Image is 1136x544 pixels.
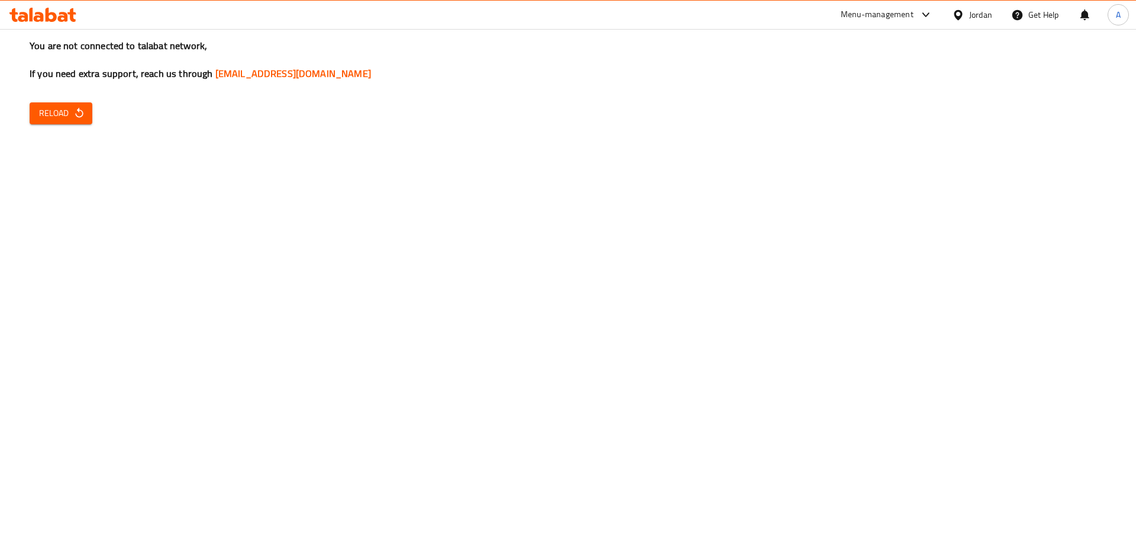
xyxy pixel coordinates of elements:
span: Reload [39,106,83,121]
button: Reload [30,102,92,124]
span: A [1116,8,1121,21]
div: Menu-management [841,8,914,22]
a: [EMAIL_ADDRESS][DOMAIN_NAME] [215,65,371,82]
h3: You are not connected to talabat network, If you need extra support, reach us through [30,39,1106,81]
div: Jordan [969,8,992,21]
